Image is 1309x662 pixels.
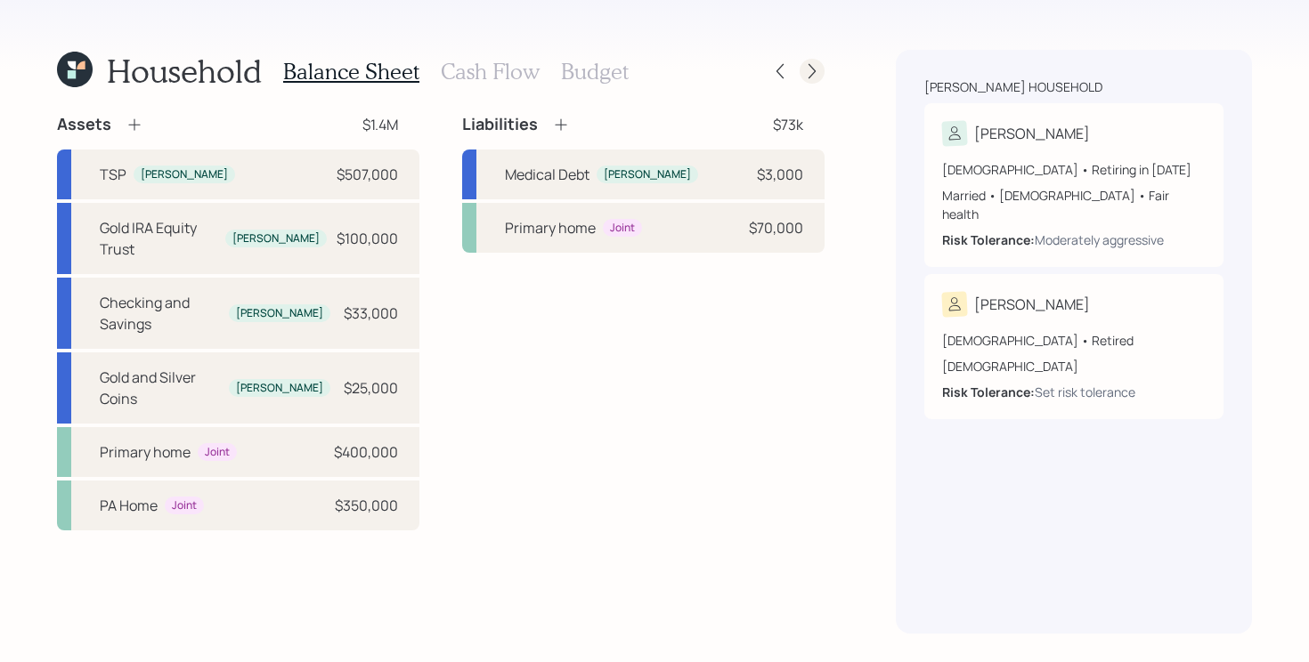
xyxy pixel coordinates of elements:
h3: Balance Sheet [283,59,419,85]
h4: Assets [57,115,111,134]
div: $100,000 [337,228,398,249]
div: Primary home [100,441,191,463]
div: [PERSON_NAME] [236,381,323,396]
div: $70,000 [749,217,803,238]
div: $507,000 [337,164,398,185]
div: [PERSON_NAME] [232,231,320,246]
div: [DEMOGRAPHIC_DATA] • Retired [942,331,1206,350]
div: $1.4M [362,114,398,135]
h3: Budget [561,59,629,85]
div: [PERSON_NAME] [236,306,323,321]
b: Risk Tolerance: [942,383,1035,400]
div: [PERSON_NAME] [604,167,691,182]
div: Gold and Silver Coins [100,367,222,409]
h4: Liabilities [462,115,538,134]
div: Joint [172,498,197,513]
div: $350,000 [335,495,398,516]
b: Risk Tolerance: [942,231,1035,248]
div: $73k [773,114,803,135]
div: $33,000 [344,303,398,324]
div: PA Home [100,495,158,516]
div: Joint [610,221,635,236]
h3: Cash Flow [441,59,540,85]
div: $400,000 [334,441,398,463]
div: Set risk tolerance [1035,383,1135,401]
h1: Household [107,52,262,90]
div: Gold IRA Equity Trust [100,217,218,260]
div: $3,000 [757,164,803,185]
div: [DEMOGRAPHIC_DATA] • Retiring in [DATE] [942,160,1206,179]
div: TSP [100,164,126,185]
div: [PERSON_NAME] [141,167,228,182]
div: [PERSON_NAME] [974,123,1090,144]
div: [PERSON_NAME] household [924,78,1102,96]
div: [PERSON_NAME] [974,294,1090,315]
div: [DEMOGRAPHIC_DATA] [942,357,1206,375]
div: Joint [205,445,230,460]
div: Primary home [505,217,596,238]
div: Married • [DEMOGRAPHIC_DATA] • Fair health [942,186,1206,223]
div: Checking and Savings [100,292,222,335]
div: Moderately aggressive [1035,230,1164,249]
div: $25,000 [344,377,398,399]
div: Medical Debt [505,164,589,185]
